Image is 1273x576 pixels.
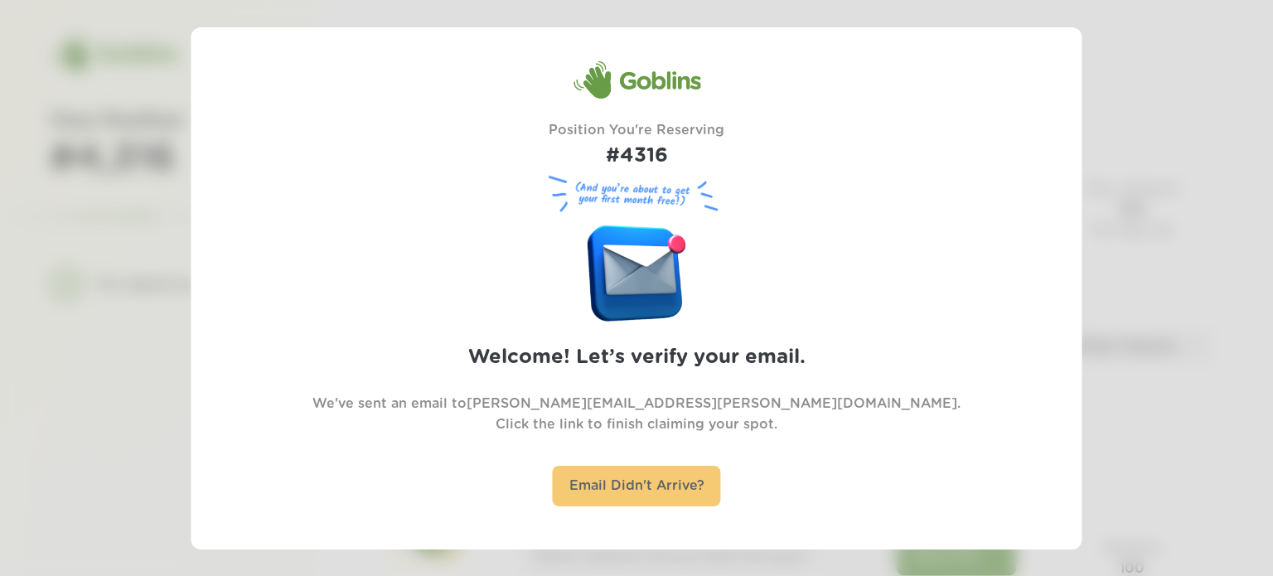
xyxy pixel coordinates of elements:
h1: #4316 [549,141,724,172]
div: Email Didn't Arrive? [553,466,721,506]
p: We've sent an email to [PERSON_NAME][EMAIL_ADDRESS][PERSON_NAME][DOMAIN_NAME] . Click the link to... [312,394,961,435]
div: Goblins [573,60,700,99]
figure: (And you’re about to get your first month free!) [541,172,732,217]
div: Position You're Reserving [549,120,724,172]
h2: Welcome! Let’s verify your email. [468,342,806,373]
